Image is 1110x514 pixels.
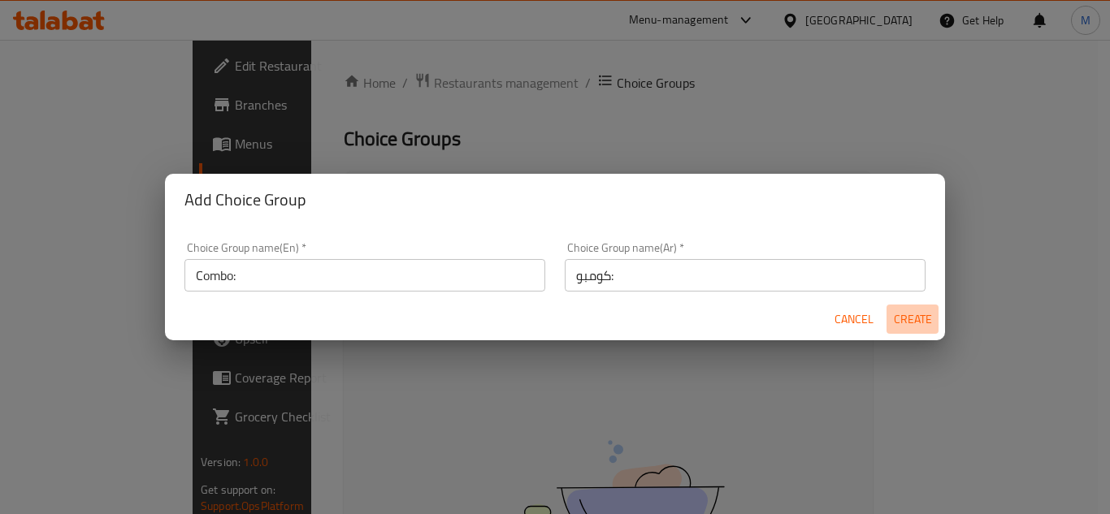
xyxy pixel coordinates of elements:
span: Create [893,309,932,330]
button: Cancel [828,305,880,335]
input: Please enter Choice Group name(en) [184,259,545,292]
button: Create [887,305,939,335]
input: Please enter Choice Group name(ar) [565,259,926,292]
span: Cancel [835,309,874,330]
h2: Add Choice Group [184,187,926,213]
